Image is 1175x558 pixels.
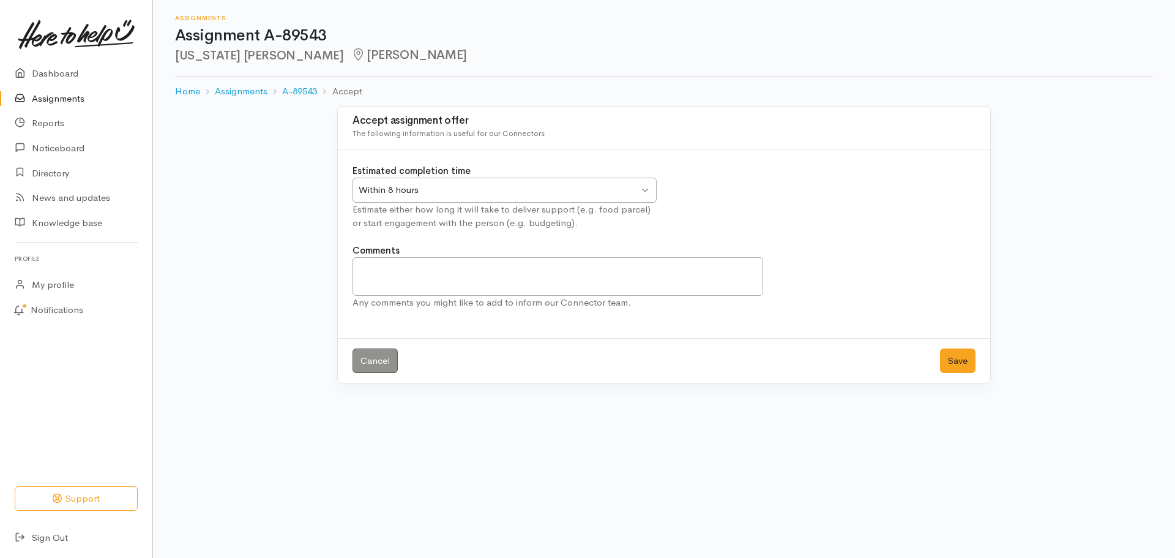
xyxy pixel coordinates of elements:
[175,27,1153,45] h1: Assignment A-89543
[15,486,138,511] button: Support
[352,203,657,230] div: Estimate either how long it will take to deliver support (e.g. food parcel) or start engagement w...
[175,15,1153,21] h6: Assignments
[352,244,400,258] label: Comments
[175,48,1153,62] h2: [US_STATE] [PERSON_NAME]
[282,85,317,99] a: A-89543
[352,128,545,138] span: The following information is useful for our Connectors
[940,349,975,374] button: Save
[175,77,1153,106] nav: breadcrumb
[215,85,267,99] a: Assignments
[351,47,466,62] span: [PERSON_NAME]
[175,85,200,99] a: Home
[317,85,362,99] li: Accept
[359,183,639,197] div: Within 8 hours
[352,115,975,127] h3: Accept assignment offer
[15,251,138,267] h6: Profile
[352,296,763,310] div: Any comments you might like to add to inform our Connector team.
[352,349,398,374] a: Cancel
[352,164,471,178] label: Estimated completion time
